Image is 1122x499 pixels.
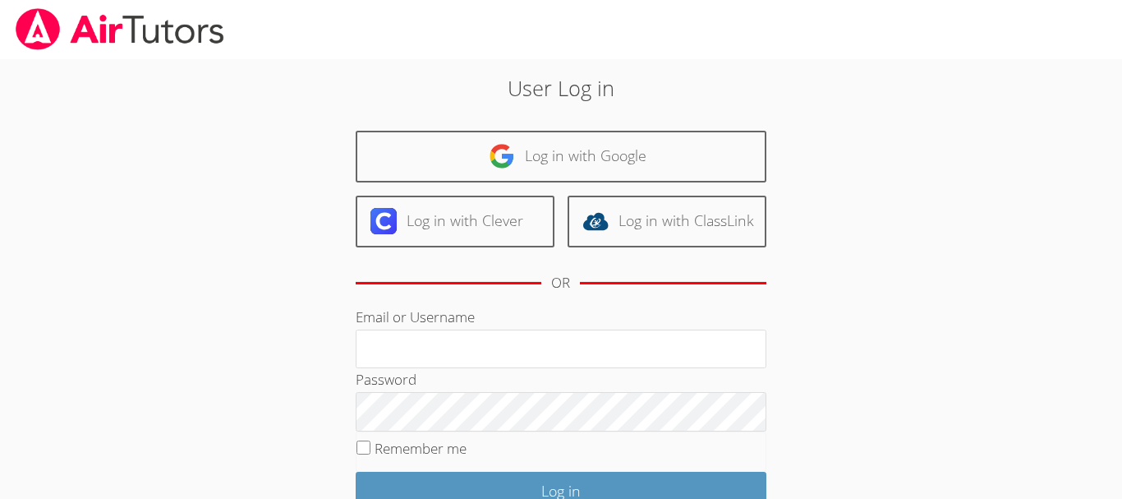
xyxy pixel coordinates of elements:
label: Remember me [375,439,467,458]
img: google-logo-50288ca7cdecda66e5e0955fdab243c47b7ad437acaf1139b6f446037453330a.svg [489,143,515,169]
a: Log in with Clever [356,196,554,247]
a: Log in with ClassLink [568,196,766,247]
img: airtutors_banner-c4298cdbf04f3fff15de1276eac7730deb9818008684d7c2e4769d2f7ddbe033.png [14,8,226,50]
a: Log in with Google [356,131,766,183]
div: OR [551,271,570,295]
h2: User Log in [258,72,864,104]
img: clever-logo-6eab21bc6e7a338710f1a6ff85c0baf02591cd810cc4098c63d3a4b26e2feb20.svg [370,208,397,234]
img: classlink-logo-d6bb404cc1216ec64c9a2012d9dc4662098be43eaf13dc465df04b49fa7ab582.svg [582,208,609,234]
label: Email or Username [356,307,475,326]
label: Password [356,370,416,389]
